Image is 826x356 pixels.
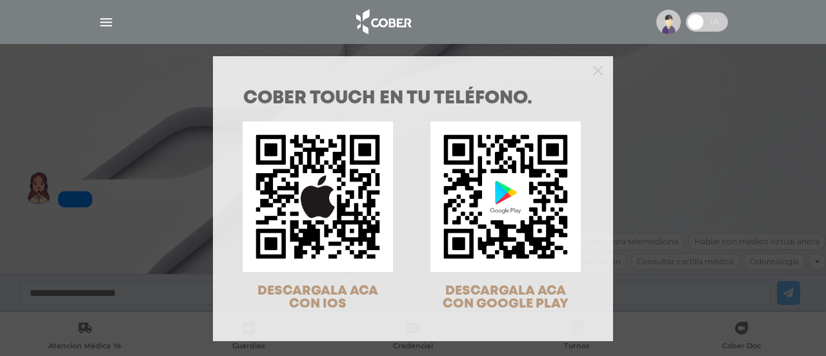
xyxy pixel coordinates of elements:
[430,121,581,272] img: qr-code
[243,121,393,272] img: qr-code
[443,285,569,310] span: DESCARGALA ACA CON GOOGLE PLAY
[243,90,583,108] h1: COBER TOUCH en tu teléfono.
[593,64,603,76] button: Close
[257,285,378,310] span: DESCARGALA ACA CON IOS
